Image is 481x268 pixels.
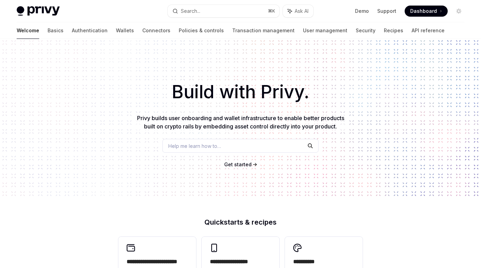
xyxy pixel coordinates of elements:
[232,22,295,39] a: Transaction management
[168,5,279,17] button: Search...⌘K
[179,22,224,39] a: Policies & controls
[116,22,134,39] a: Wallets
[168,142,221,150] span: Help me learn how to…
[410,8,437,15] span: Dashboard
[72,22,108,39] a: Authentication
[453,6,464,17] button: Toggle dark mode
[355,8,369,15] a: Demo
[384,22,403,39] a: Recipes
[142,22,170,39] a: Connectors
[295,8,309,15] span: Ask AI
[181,7,200,15] div: Search...
[405,6,448,17] a: Dashboard
[224,161,252,167] span: Get started
[137,115,344,130] span: Privy builds user onboarding and wallet infrastructure to enable better products built on crypto ...
[118,219,363,226] h2: Quickstarts & recipes
[48,22,64,39] a: Basics
[224,161,252,168] a: Get started
[268,8,275,14] span: ⌘ K
[17,6,60,16] img: light logo
[11,78,470,106] h1: Build with Privy.
[303,22,347,39] a: User management
[377,8,396,15] a: Support
[412,22,445,39] a: API reference
[17,22,39,39] a: Welcome
[356,22,375,39] a: Security
[283,5,313,17] button: Ask AI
